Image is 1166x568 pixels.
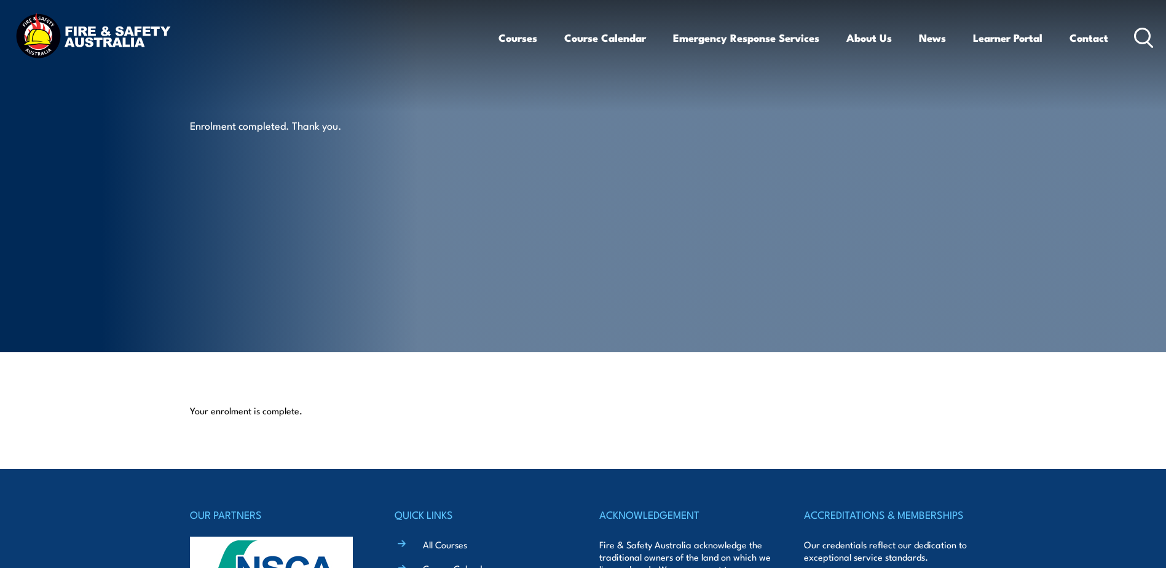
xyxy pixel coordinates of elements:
[673,22,819,54] a: Emergency Response Services
[804,538,976,563] p: Our credentials reflect our dedication to exceptional service standards.
[423,538,467,551] a: All Courses
[190,404,977,417] p: Your enrolment is complete.
[846,22,892,54] a: About Us
[564,22,646,54] a: Course Calendar
[190,506,362,523] h4: OUR PARTNERS
[190,118,414,132] p: Enrolment completed. Thank you.
[919,22,946,54] a: News
[973,22,1042,54] a: Learner Portal
[395,506,567,523] h4: QUICK LINKS
[804,506,976,523] h4: ACCREDITATIONS & MEMBERSHIPS
[1069,22,1108,54] a: Contact
[599,506,771,523] h4: ACKNOWLEDGEMENT
[498,22,537,54] a: Courses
